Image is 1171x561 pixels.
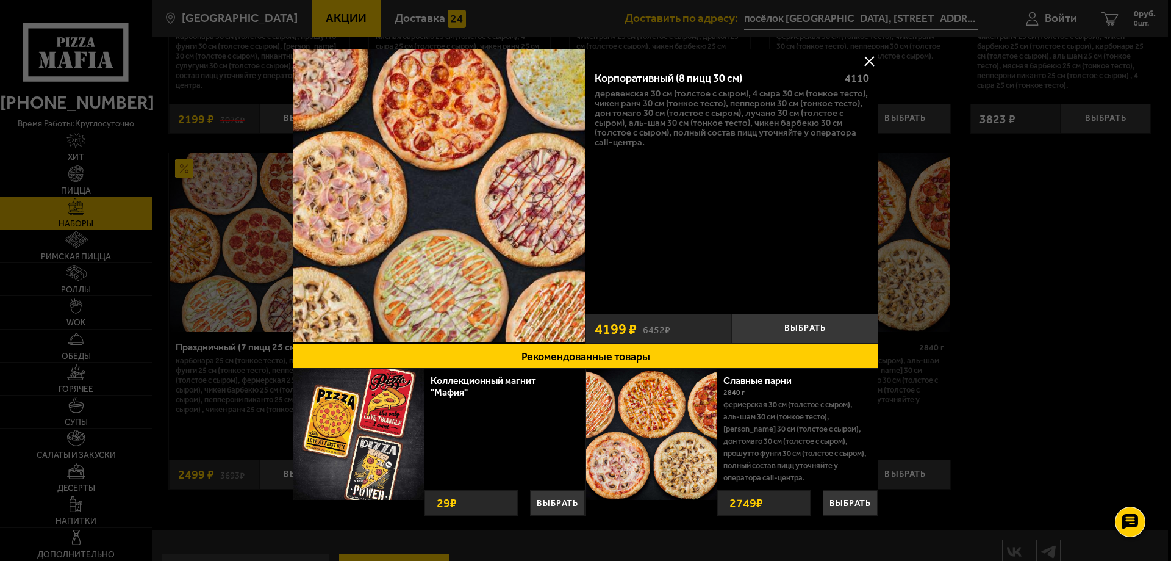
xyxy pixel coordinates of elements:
button: Рекомендованные товары [293,344,878,369]
a: Коллекционный магнит "Мафия" [431,375,536,398]
strong: 29 ₽ [434,491,460,515]
div: Корпоративный (8 пицц 30 см) [595,72,834,85]
span: 4199 ₽ [595,322,637,336]
button: Выбрать [530,490,585,516]
p: Деревенская 30 см (толстое с сыром), 4 сыра 30 см (тонкое тесто), Чикен Ранч 30 см (тонкое тесто)... [595,89,869,147]
s: 6452 ₽ [643,322,670,335]
span: 2840 г [723,388,745,397]
strong: 2749 ₽ [726,491,766,515]
a: Корпоративный (8 пицц 30 см) [293,49,585,344]
button: Выбрать [732,314,878,344]
button: Выбрать [823,490,878,516]
span: 4110 [845,71,869,85]
p: Фермерская 30 см (толстое с сыром), Аль-Шам 30 см (тонкое тесто), [PERSON_NAME] 30 см (толстое с ... [723,399,868,484]
img: Корпоративный (8 пицц 30 см) [293,49,585,342]
a: Славные парни [723,375,804,386]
